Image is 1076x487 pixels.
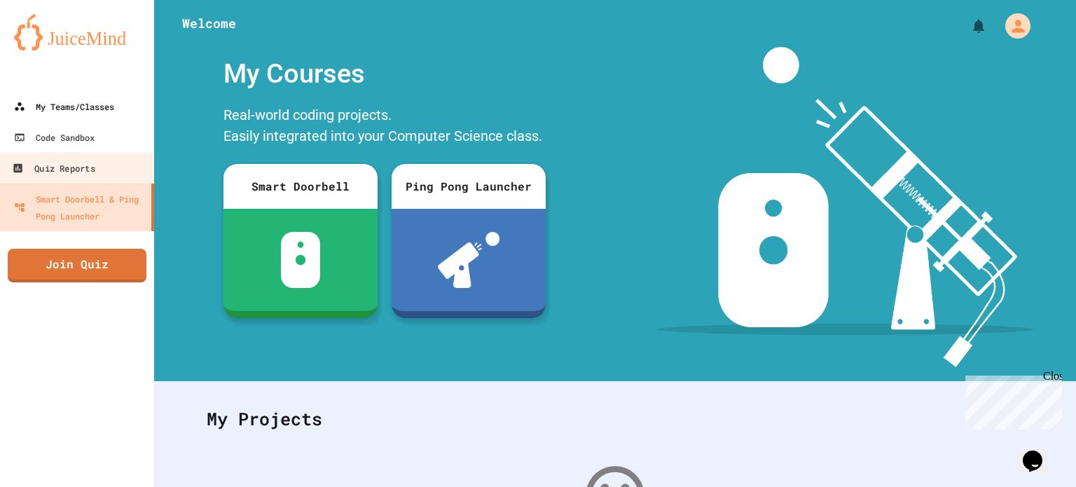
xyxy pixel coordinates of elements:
[8,249,146,282] a: Join Quiz
[14,129,95,146] div: Code Sandbox
[658,47,1033,367] img: banner-image-my-projects.png
[944,14,991,38] div: My Notifications
[216,47,553,101] div: My Courses
[14,98,114,115] div: My Teams/Classes
[281,232,321,288] img: sdb-white.svg
[14,191,146,224] div: Smart Doorbell & Ping Pong Launcher
[960,370,1062,430] iframe: chat widget
[193,392,1037,446] div: My Projects
[14,14,140,50] img: logo-orange.svg
[216,101,553,153] div: Real-world coding projects. Easily integrated into your Computer Science class.
[12,160,95,177] div: Quiz Reports
[223,164,378,209] div: Smart Doorbell
[438,232,500,288] img: ppl-with-ball.png
[392,164,546,209] div: Ping Pong Launcher
[991,10,1034,42] div: My Account
[1017,431,1062,473] iframe: chat widget
[6,6,97,89] div: Chat with us now!Close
